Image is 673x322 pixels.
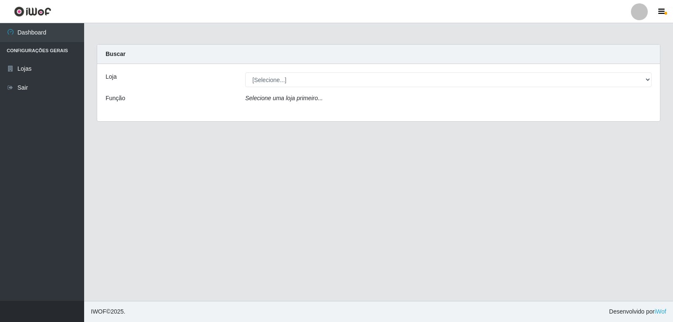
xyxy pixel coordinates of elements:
img: CoreUI Logo [14,6,51,17]
label: Loja [106,72,117,81]
strong: Buscar [106,51,125,57]
a: iWof [654,308,666,315]
label: Função [106,94,125,103]
span: © 2025 . [91,307,125,316]
i: Selecione uma loja primeiro... [245,95,323,101]
span: IWOF [91,308,106,315]
span: Desenvolvido por [609,307,666,316]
